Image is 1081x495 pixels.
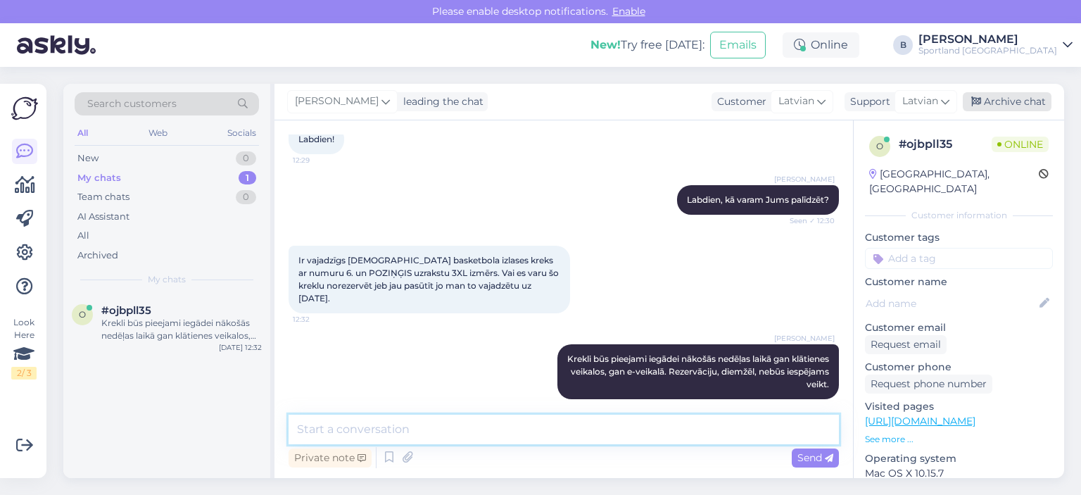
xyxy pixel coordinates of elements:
p: Visited pages [865,399,1053,414]
div: [DATE] 12:32 [219,342,262,353]
button: Emails [710,32,766,58]
span: Enable [608,5,650,18]
div: Look Here [11,316,37,380]
span: [PERSON_NAME] [774,174,835,184]
p: Mac OS X 10.15.7 [865,466,1053,481]
div: Socials [225,124,259,142]
div: Archive chat [963,92,1051,111]
div: Try free [DATE]: [590,37,704,54]
b: New! [590,38,621,51]
p: Customer tags [865,230,1053,245]
p: See more ... [865,433,1053,446]
div: B [893,35,913,55]
div: Online [783,32,859,58]
span: Send [797,451,833,464]
span: Labdien! [298,134,334,144]
div: leading the chat [398,94,483,109]
div: Archived [77,249,118,263]
div: 0 [236,190,256,204]
img: Askly Logo [11,95,38,122]
span: Latvian [902,94,938,109]
input: Add name [866,296,1037,311]
span: [PERSON_NAME] [295,94,379,109]
div: All [75,124,91,142]
div: My chats [77,171,121,185]
div: [GEOGRAPHIC_DATA], [GEOGRAPHIC_DATA] [869,167,1039,196]
span: Krekli būs pieejami iegādei nākošās nedēļas laikā gan klātienes veikalos, gan e-veikalā. Rezervāc... [567,353,831,389]
span: Latvian [778,94,814,109]
div: 0 [236,151,256,165]
div: Sportland [GEOGRAPHIC_DATA] [918,45,1057,56]
div: [PERSON_NAME] [918,34,1057,45]
div: Request email [865,335,947,354]
div: Support [845,94,890,109]
div: AI Assistant [77,210,129,224]
div: New [77,151,99,165]
span: Search customers [87,96,177,111]
span: Ir vajadzīgs [DEMOGRAPHIC_DATA] basketbola izlases kreks ar numuru 6. un POZIŅĢIS uzrakstu 3XL iz... [298,255,561,303]
a: [URL][DOMAIN_NAME] [865,415,975,427]
span: [PERSON_NAME] [774,333,835,344]
div: Customer information [865,209,1053,222]
span: 12:33 [782,400,835,411]
p: Operating system [865,451,1053,466]
div: Web [146,124,170,142]
div: 2 / 3 [11,367,37,380]
p: Customer name [865,275,1053,289]
p: Customer email [865,320,1053,335]
div: Request phone number [865,375,992,394]
span: Labdien, kā varam Jums palīdzēt? [687,194,829,205]
p: Customer phone [865,360,1053,375]
span: o [876,141,883,151]
span: My chats [148,273,186,286]
span: #ojbpll35 [101,304,151,317]
span: 12:32 [293,314,346,325]
div: All [77,229,89,243]
div: Private note [289,449,372,468]
span: o [79,309,86,320]
div: Krekli būs pieejami iegādei nākošās nedēļas laikā gan klātienes veikalos, gan e-veikalā. Rezervāc... [101,317,262,342]
span: Online [992,137,1049,152]
div: 1 [239,171,256,185]
input: Add a tag [865,248,1053,269]
span: Seen ✓ 12:30 [782,215,835,226]
div: Team chats [77,190,129,204]
div: Customer [712,94,766,109]
a: [PERSON_NAME]Sportland [GEOGRAPHIC_DATA] [918,34,1073,56]
div: # ojbpll35 [899,136,992,153]
span: 12:29 [293,155,346,165]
